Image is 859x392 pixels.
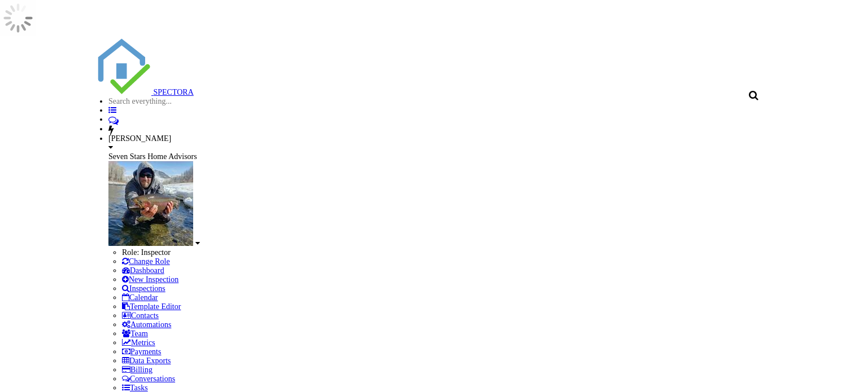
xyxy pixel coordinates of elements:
[122,329,148,338] a: Team
[122,257,170,266] a: Change Role
[122,347,161,356] a: Payments
[122,338,155,347] a: Metrics
[122,284,165,293] a: Inspections
[122,302,181,311] a: Template Editor
[154,88,194,96] span: SPECTORA
[108,161,193,246] img: image000000.jpg.jpeg
[122,384,148,392] a: Tasks
[108,152,764,161] div: Seven Stars Home Advisors
[95,88,194,96] a: SPECTORA
[108,134,764,143] div: [PERSON_NAME]
[122,275,178,284] a: New Inspection
[122,311,159,320] a: Contacts
[122,365,152,374] a: Billing
[122,248,171,257] span: Role: Inspector
[108,97,204,106] input: Search everything...
[122,320,171,329] a: Automations
[122,293,158,302] a: Calendar
[122,356,171,365] a: Data Exports
[122,266,164,275] a: Dashboard
[95,38,151,95] img: The Best Home Inspection Software - Spectora
[122,375,175,383] a: Conversations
